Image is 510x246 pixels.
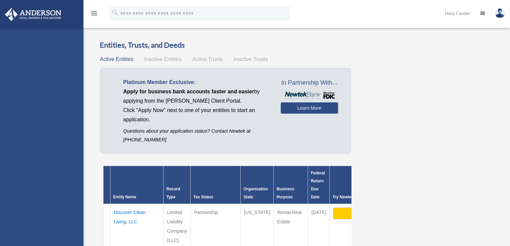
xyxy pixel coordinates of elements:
[100,56,133,62] span: Active Entities
[191,166,241,204] th: Tax Status
[110,166,164,204] th: Entity Name
[111,9,119,16] i: search
[308,166,330,204] th: Federal Return Due Date
[332,193,399,201] div: Try Newtek Bank
[284,92,335,99] img: NewtekBankLogoSM.png
[123,87,271,106] p: by applying from the [PERSON_NAME] Client Portal.
[3,8,63,21] img: Anderson Advisors Platinum Portal
[100,40,351,50] h3: Entities, Trusts, and Deeds
[241,166,274,204] th: Organization State
[90,9,98,17] i: menu
[495,8,505,18] img: User Pic
[144,56,182,62] span: Inactive Entities
[164,166,191,204] th: Record Type
[274,166,308,204] th: Business Purpose
[281,102,338,114] a: Learn More
[90,12,98,17] a: menu
[123,127,271,144] p: Questions about your application status? Contact Newtek at [PHONE_NUMBER]
[281,78,338,88] span: In Partnership With...
[123,89,254,94] span: Apply for business bank accounts faster and easier
[234,56,268,62] span: Inactive Trusts
[333,208,398,219] button: Apply Now
[123,78,271,87] p: Platinum Member Exclusive:
[192,56,223,62] span: Active Trusts
[123,106,271,124] p: Click "Apply Now" next to one of your entities to start an application.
